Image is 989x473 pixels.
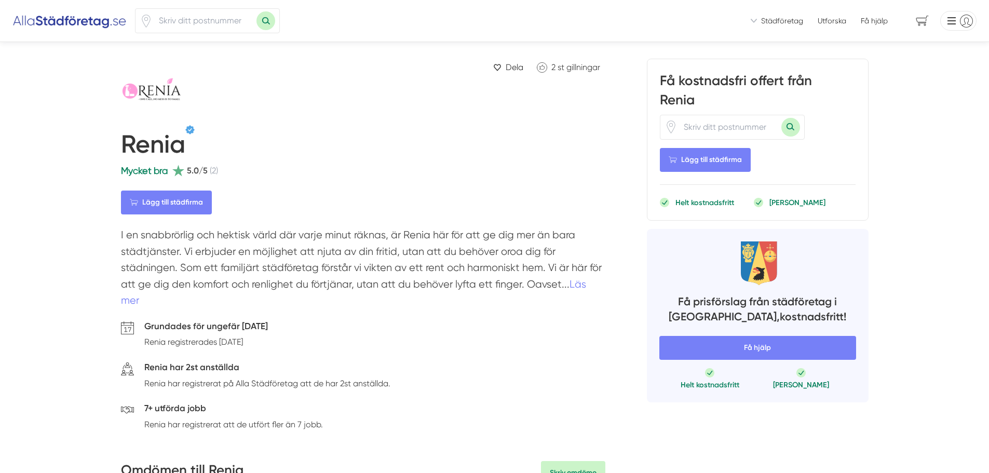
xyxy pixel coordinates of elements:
span: st gillningar [558,62,600,72]
span: Verifierat av Mary Grafling [185,125,195,134]
h5: Grundades för ungefär [DATE] [144,319,268,336]
span: Städföretag [761,16,803,26]
input: Skriv ditt postnummer [678,115,781,139]
button: Sök med postnummer [256,11,275,30]
p: Renia har registrerat att de utfört fler än 7 jobb. [144,418,323,431]
input: Skriv ditt postnummer [153,9,256,33]
svg: Pin / Karta [665,120,678,133]
span: Mycket bra [121,165,168,176]
svg: Pin / Karta [140,15,153,28]
p: [PERSON_NAME] [773,380,829,390]
button: Sök med postnummer [781,118,800,137]
span: Klicka för att använda din position. [665,120,678,133]
span: Få hjälp [861,16,888,26]
p: I en snabbrörlig och hektisk värld där varje minut räknas, är Renia här för att ge dig mer än bar... [121,227,605,314]
img: Alla Städföretag [12,12,127,29]
span: (2) [210,164,218,177]
p: Renia har registrerat på Alla Städföretag att de har 2st anställda. [144,377,390,390]
span: Dela [506,61,523,74]
h3: Få kostnadsfri offert från Renia [660,72,856,114]
h4: Få prisförslag från städföretag i [GEOGRAPHIC_DATA], kostnadsfritt! [659,294,856,328]
p: Renia registrerades [DATE] [144,335,268,348]
: Lägg till städfirma [660,148,751,172]
p: Helt kostnadsfritt [681,380,739,390]
span: navigation-cart [909,12,936,30]
h1: Renia [121,129,185,164]
h5: Renia har 2st anställda [144,360,390,377]
span: 5.0/5 [187,164,208,177]
a: Klicka för att gilla Renia [532,59,605,76]
a: Utforska [818,16,846,26]
p: [PERSON_NAME] [769,197,825,208]
span: Klicka för att använda din position. [140,15,153,28]
a: Dela [489,59,527,76]
: Lägg till städfirma [121,191,212,214]
h5: 7+ utförda jobb [144,401,323,418]
p: Helt kostnadsfritt [675,197,734,208]
span: Få hjälp [659,336,856,360]
img: Logotyp Renia [121,59,235,121]
span: 2 [551,62,556,72]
